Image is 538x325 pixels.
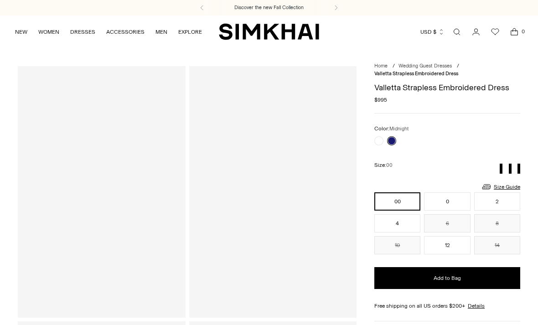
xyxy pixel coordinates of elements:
[155,22,167,42] a: MEN
[374,62,520,77] nav: breadcrumbs
[448,23,466,41] a: Open search modal
[18,66,186,317] a: Valletta Strapless Embroidered Dress
[474,192,520,211] button: 2
[389,126,409,132] span: Midnight
[467,23,485,41] a: Go to the account page
[424,192,470,211] button: 0
[178,22,202,42] a: EXPLORE
[374,267,520,289] button: Add to Bag
[374,214,420,232] button: 4
[374,236,420,254] button: 10
[424,214,470,232] button: 6
[434,274,461,282] span: Add to Bag
[374,302,520,310] div: Free shipping on all US orders $200+
[38,22,59,42] a: WOMEN
[106,22,145,42] a: ACCESSORIES
[374,63,388,69] a: Home
[234,4,304,11] a: Discover the new Fall Collection
[374,161,393,170] label: Size:
[457,62,459,70] div: /
[189,66,357,317] a: Valletta Strapless Embroidered Dress
[70,22,95,42] a: DRESSES
[386,162,393,168] span: 00
[374,83,520,92] h1: Valletta Strapless Embroidered Dress
[15,22,27,42] a: NEW
[486,23,504,41] a: Wishlist
[398,63,452,69] a: Wedding Guest Dresses
[468,302,485,310] a: Details
[474,236,520,254] button: 14
[374,96,387,104] span: $995
[374,192,420,211] button: 00
[374,124,409,133] label: Color:
[424,236,470,254] button: 12
[393,62,395,70] div: /
[420,22,445,42] button: USD $
[374,71,458,77] span: Valletta Strapless Embroidered Dress
[519,27,527,36] span: 0
[505,23,523,41] a: Open cart modal
[474,214,520,232] button: 8
[219,23,319,41] a: SIMKHAI
[481,181,520,192] a: Size Guide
